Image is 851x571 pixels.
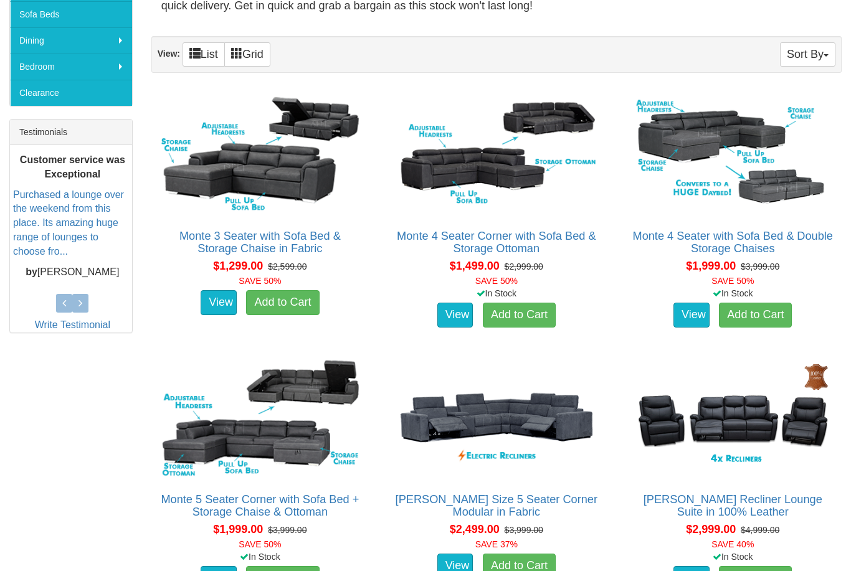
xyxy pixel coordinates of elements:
span: $1,499.00 [450,260,500,272]
a: Write Testimonial [35,319,110,330]
font: SAVE 50% [239,539,281,549]
a: View [437,303,473,328]
p: [PERSON_NAME] [13,265,132,279]
del: $3,999.00 [505,525,543,535]
a: View [201,290,237,315]
a: Monte 4 Seater Corner with Sofa Bed & Storage Ottoman [397,230,596,255]
font: SAVE 37% [475,539,518,549]
b: Customer service was Exceptional [20,154,125,179]
img: Monte 4 Seater with Sofa Bed & Double Storage Chaises [631,92,835,217]
del: $2,999.00 [505,262,543,271]
a: Bedroom [10,54,132,80]
a: Grid [224,42,270,67]
span: $1,299.00 [213,260,263,272]
a: Purchased a lounge over the weekend from this place. Its amazing huge range of lounges to choose ... [13,189,124,256]
img: Marlow King Size 5 Seater Corner Modular in Fabric [394,356,598,480]
a: Add to Cart [719,303,792,328]
a: Add to Cart [246,290,319,315]
span: $1,999.00 [686,260,736,272]
del: $3,999.00 [268,525,307,535]
a: Dining [10,27,132,54]
span: $1,999.00 [213,523,263,536]
a: Monte 5 Seater Corner with Sofa Bed + Storage Chaise & Ottoman [161,493,359,518]
font: SAVE 40% [711,539,754,549]
a: Monte 4 Seater with Sofa Bed & Double Storage Chaises [632,230,833,255]
span: $2,999.00 [686,523,736,536]
img: Maxwell Recliner Lounge Suite in 100% Leather [631,356,835,480]
b: by [26,266,37,276]
font: SAVE 50% [475,276,518,286]
font: SAVE 50% [711,276,754,286]
div: In Stock [149,550,371,563]
del: $4,999.00 [741,525,779,535]
a: [PERSON_NAME] Size 5 Seater Corner Modular in Fabric [396,493,597,518]
img: Monte 4 Seater Corner with Sofa Bed & Storage Ottoman [394,92,598,217]
strong: View: [158,49,180,59]
del: $2,599.00 [268,262,307,271]
a: List [183,42,225,67]
button: Sort By [780,42,835,67]
div: In Stock [622,287,844,300]
a: Add to Cart [483,303,556,328]
a: Monte 3 Seater with Sofa Bed & Storage Chaise in Fabric [179,230,341,255]
img: Monte 5 Seater Corner with Sofa Bed + Storage Chaise & Ottoman [158,356,362,480]
del: $3,999.00 [741,262,779,271]
div: Testimonials [10,120,132,145]
a: Clearance [10,80,132,106]
a: Sofa Beds [10,1,132,27]
div: In Stock [622,550,844,563]
font: SAVE 50% [239,276,281,286]
a: View [673,303,710,328]
div: In Stock [385,287,607,300]
img: Monte 3 Seater with Sofa Bed & Storage Chaise in Fabric [158,92,362,217]
a: [PERSON_NAME] Recliner Lounge Suite in 100% Leather [644,493,822,518]
span: $2,499.00 [450,523,500,536]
